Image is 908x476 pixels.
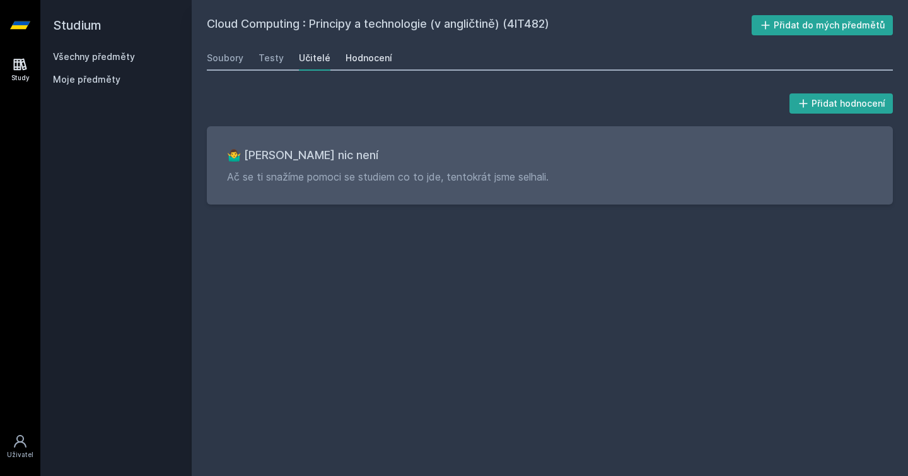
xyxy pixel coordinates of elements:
div: Uživatel [7,450,33,460]
a: Uživatel [3,427,38,466]
div: Hodnocení [346,52,392,64]
h3: 🤷‍♂️ [PERSON_NAME] nic není [227,146,873,164]
div: Testy [259,52,284,64]
div: Soubory [207,52,243,64]
a: Soubory [207,45,243,71]
a: Všechny předměty [53,51,135,62]
button: Přidat do mých předmětů [752,15,893,35]
a: Učitelé [299,45,330,71]
a: Hodnocení [346,45,392,71]
div: Study [11,73,30,83]
p: Ač se ti snažíme pomoci se studiem co to jde, tentokrát jsme selhali. [227,169,873,184]
a: Study [3,51,38,89]
h2: Cloud Computing : Principy a technologie (v angličtině) (4IT482) [207,15,752,35]
a: Testy [259,45,284,71]
div: Učitelé [299,52,330,64]
span: Moje předměty [53,73,120,86]
button: Přidat hodnocení [789,93,893,114]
